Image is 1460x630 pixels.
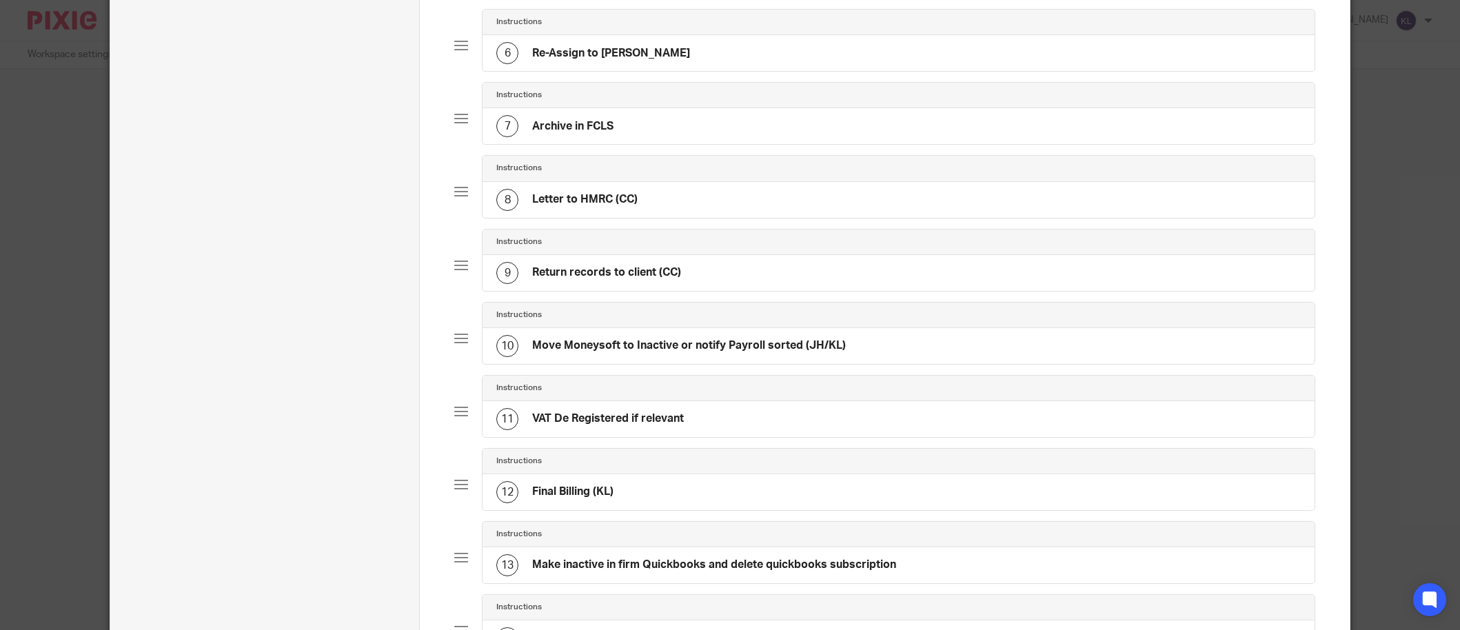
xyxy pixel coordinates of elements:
h4: Instructions [496,383,542,394]
h4: Instructions [496,17,542,28]
h4: Instructions [496,456,542,467]
h4: Archive in FCLS [532,119,614,134]
h4: Instructions [496,163,542,174]
div: 13 [496,554,518,576]
h4: Instructions [496,90,542,101]
h4: Move Moneysoft to Inactive or notify Payroll sorted (JH/KL) [532,338,846,353]
div: 10 [496,335,518,357]
div: 7 [496,115,518,137]
div: 11 [496,408,518,430]
div: 9 [496,262,518,284]
div: 12 [496,481,518,503]
h4: Re-Assign to [PERSON_NAME] [532,46,690,61]
h4: VAT De Registered if relevant [532,411,684,426]
h4: Instructions [496,602,542,613]
h4: Final Billing (KL) [532,485,614,499]
h4: Instructions [496,309,542,321]
h4: Instructions [496,529,542,540]
h4: Instructions [496,236,542,247]
h4: Letter to HMRC (CC) [532,192,638,207]
h4: Make inactive in firm Quickbooks and delete quickbooks subscription [532,558,896,572]
div: 6 [496,42,518,64]
h4: Return records to client (CC) [532,265,681,280]
div: 8 [496,189,518,211]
